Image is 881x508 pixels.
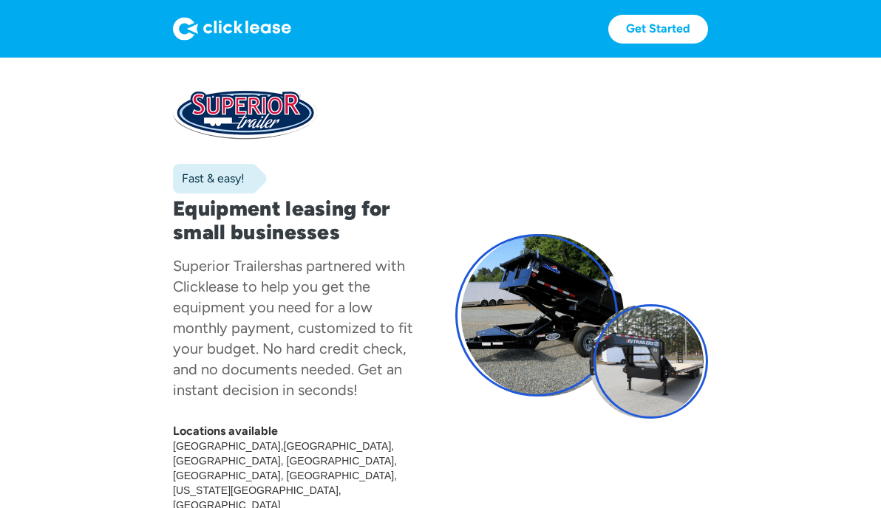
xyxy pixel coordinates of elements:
[608,15,708,44] a: Get Started
[173,453,399,468] div: [GEOGRAPHIC_DATA], [GEOGRAPHIC_DATA]
[173,468,399,483] div: [GEOGRAPHIC_DATA], [GEOGRAPHIC_DATA]
[173,257,413,399] div: has partnered with Clicklease to help you get the equipment you need for a low monthly payment, c...
[173,439,396,453] div: [GEOGRAPHIC_DATA],[GEOGRAPHIC_DATA]
[173,171,245,186] div: Fast & easy!
[173,196,426,244] h1: Equipment leasing for small businesses
[173,424,426,439] div: Locations available
[173,257,280,275] div: Superior Trailers
[173,17,291,41] img: Logo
